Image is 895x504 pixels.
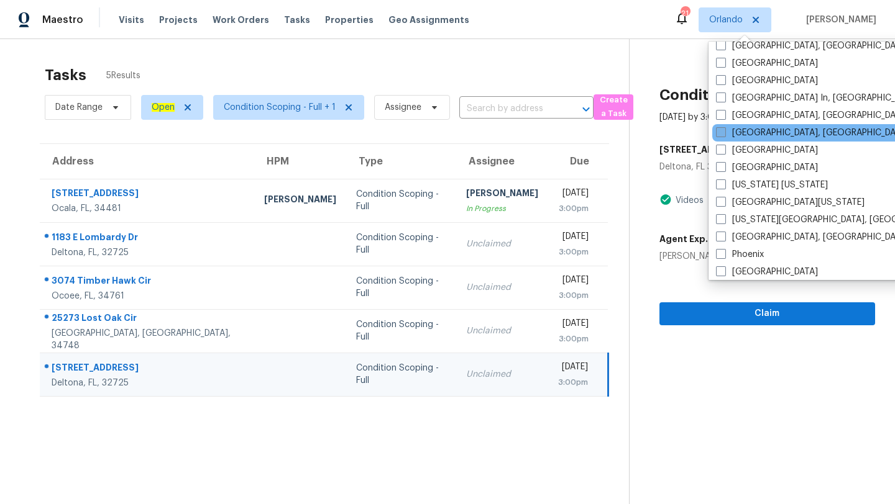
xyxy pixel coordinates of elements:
span: Projects [159,14,198,26]
div: Deltona, FL, 32725 [52,377,244,389]
img: Artifact Present Icon [659,193,672,206]
div: Ocoee, FL, 34761 [52,290,244,302]
h5: [STREET_ADDRESS] [659,143,746,156]
div: Unclaimed [466,325,538,337]
h5: Agent Exp. Partner [659,233,744,245]
span: Tasks [284,16,310,24]
span: Create a Task [600,93,627,122]
span: Geo Assignments [388,14,469,26]
label: [GEOGRAPHIC_DATA][US_STATE] [716,196,865,209]
th: Assignee [456,144,548,179]
div: Unclaimed [466,281,538,294]
th: HPM [254,144,346,179]
th: Due [548,144,608,179]
div: [STREET_ADDRESS] [52,187,244,202]
label: Phoenix [716,248,764,261]
div: In Progress [466,202,538,215]
div: 3:00pm [558,202,589,215]
span: Claim [669,306,865,322]
div: Condition Scoping - Full [356,188,446,213]
div: 3:00pm [558,246,589,258]
div: [PERSON_NAME] [466,187,538,202]
span: Condition Scoping - Full + 1 [224,101,336,114]
span: Date Range [55,101,103,114]
div: 21 [681,7,689,20]
div: 3:00pm [558,289,589,302]
div: [PERSON_NAME] [264,193,336,209]
div: [DATE] [558,361,588,376]
div: 3:00pm [558,376,588,389]
div: [DATE] [558,187,589,202]
div: [GEOGRAPHIC_DATA], [GEOGRAPHIC_DATA], 34748 [52,327,244,352]
label: [GEOGRAPHIC_DATA] [716,57,818,70]
button: Create a Task [594,94,633,120]
span: 5 Results [106,70,140,82]
div: [DATE] by 3:00pm [659,111,733,124]
div: Unclaimed [466,238,538,250]
h2: Condition Scoping - Full [659,89,832,101]
span: Assignee [385,101,421,114]
span: Maestro [42,14,83,26]
button: Open [577,101,595,118]
span: Work Orders [213,14,269,26]
div: Deltona, FL 32725 [659,161,875,173]
div: [PERSON_NAME] [659,250,744,263]
div: 25273 Lost Oak Cir [52,312,244,327]
div: 3:00pm [558,333,589,345]
div: 3074 Timber Hawk Cir [52,274,244,290]
div: [DATE] [558,230,589,246]
div: [DATE] [558,274,589,289]
div: Condition Scoping - Full [356,362,446,387]
label: [GEOGRAPHIC_DATA] [716,144,818,156]
span: Visits [119,14,144,26]
th: Type [346,144,456,179]
span: Orlando [709,14,743,26]
div: Unclaimed [466,368,538,380]
label: [US_STATE] [US_STATE] [716,179,828,191]
div: Condition Scoping - Full [356,275,446,300]
th: Address [40,144,254,179]
div: Deltona, FL, 32725 [52,246,244,259]
button: Claim [659,302,875,325]
label: [GEOGRAPHIC_DATA] [716,74,818,87]
h2: Tasks [45,69,86,81]
div: Videos [672,194,704,207]
label: [GEOGRAPHIC_DATA] [716,161,818,174]
span: [PERSON_NAME] [801,14,876,26]
div: Condition Scoping - Full [356,318,446,343]
div: Condition Scoping - Full [356,232,446,256]
span: Properties [325,14,374,26]
div: [DATE] [558,317,589,333]
label: [GEOGRAPHIC_DATA] [716,266,818,278]
ah_el_jm_1744035306855: Open [152,103,175,112]
div: [STREET_ADDRESS] [52,361,244,377]
div: 1183 E Lombardy Dr [52,231,244,246]
div: Ocala, FL, 34481 [52,202,244,215]
input: Search by address [459,99,559,119]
